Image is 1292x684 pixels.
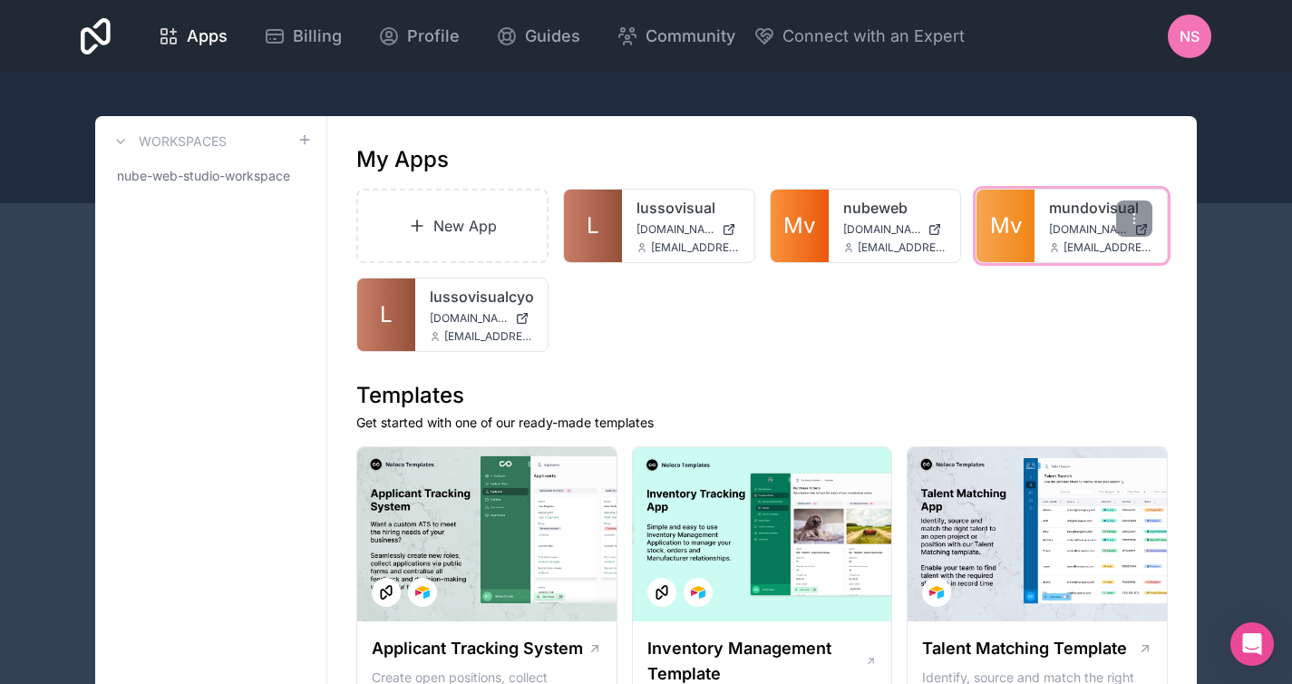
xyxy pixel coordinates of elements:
[293,24,342,49] span: Billing
[430,311,533,326] a: [DOMAIN_NAME]
[636,197,740,219] a: lussovisual
[843,222,947,237] a: [DOMAIN_NAME]
[430,286,533,308] a: lussovisualcyo
[364,16,474,56] a: Profile
[929,585,944,600] img: Airtable Logo
[636,222,714,237] span: [DOMAIN_NAME]
[139,132,227,151] h3: Workspaces
[646,24,735,49] span: Community
[1049,222,1152,237] a: [DOMAIN_NAME]
[356,414,1168,432] p: Get started with one of our ready-made templates
[1230,622,1274,666] div: Open Intercom Messenger
[430,311,508,326] span: [DOMAIN_NAME]
[564,190,622,262] a: L
[782,24,965,49] span: Connect with an Expert
[117,167,290,185] span: nube-web-studio-workspace
[357,278,415,351] a: L
[691,585,705,600] img: Airtable Logo
[249,16,356,56] a: Billing
[143,16,242,56] a: Apps
[922,636,1127,661] h1: Talent Matching Template
[1049,222,1127,237] span: [DOMAIN_NAME]
[602,16,750,56] a: Community
[990,211,1022,240] span: Mv
[407,24,460,49] span: Profile
[1180,25,1200,47] span: NS
[858,240,947,255] span: [EMAIL_ADDRESS][DOMAIN_NAME]
[753,24,965,49] button: Connect with an Expert
[843,197,947,219] a: nubeweb
[110,131,227,152] a: Workspaces
[651,240,740,255] span: [EMAIL_ADDRESS][DOMAIN_NAME]
[380,300,393,329] span: L
[356,145,449,174] h1: My Apps
[976,190,1035,262] a: Mv
[843,222,921,237] span: [DOMAIN_NAME]
[110,160,312,192] a: nube-web-studio-workspace
[481,16,595,56] a: Guides
[372,636,583,661] h1: Applicant Tracking System
[187,24,228,49] span: Apps
[356,189,549,263] a: New App
[636,222,740,237] a: [DOMAIN_NAME]
[356,381,1168,410] h1: Templates
[1049,197,1152,219] a: mundovisual
[415,585,430,600] img: Airtable Logo
[1064,240,1152,255] span: [EMAIL_ADDRESS][DOMAIN_NAME]
[525,24,580,49] span: Guides
[587,211,599,240] span: L
[444,329,533,344] span: [EMAIL_ADDRESS][DOMAIN_NAME]
[771,190,829,262] a: Mv
[783,211,815,240] span: Mv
